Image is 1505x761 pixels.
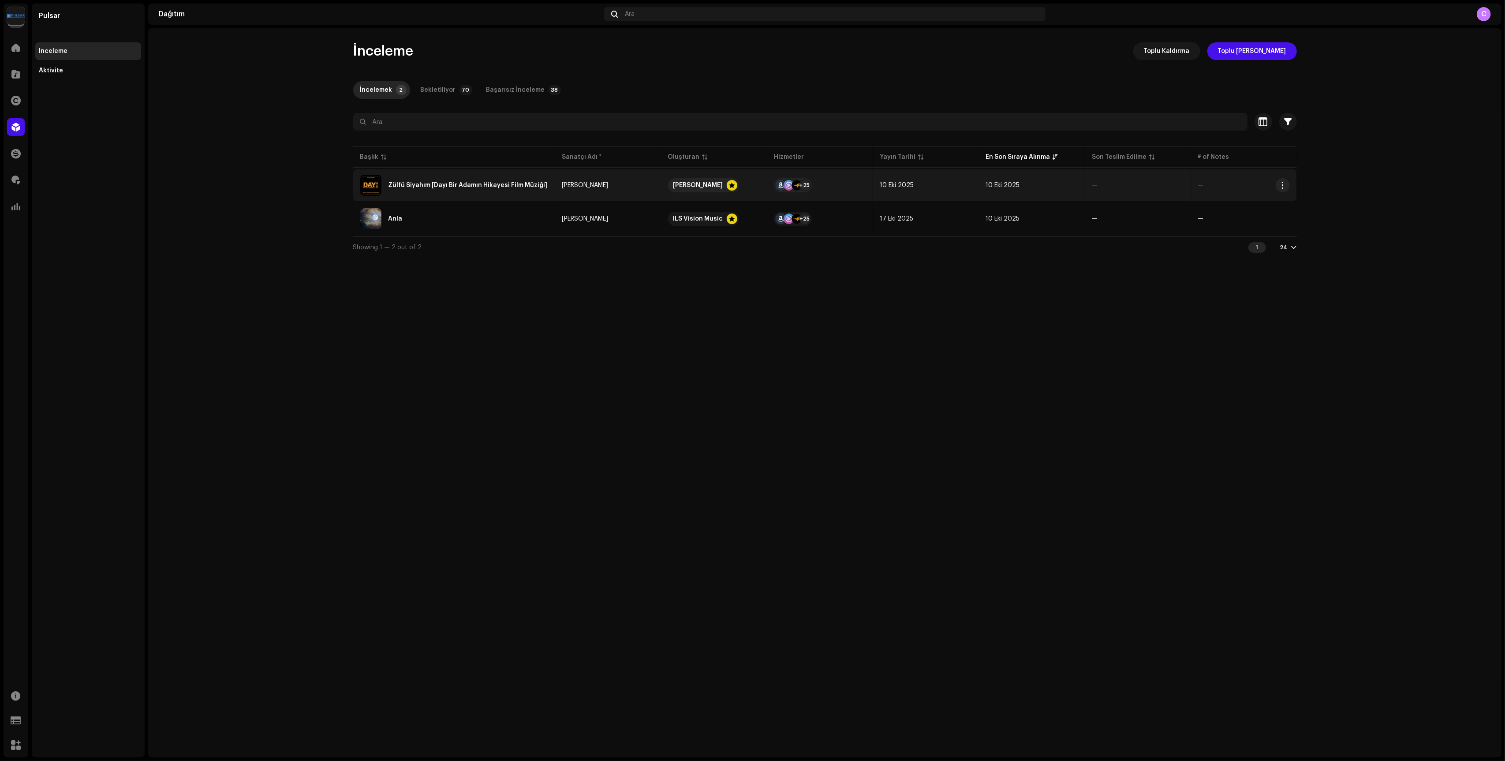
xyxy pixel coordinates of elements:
div: Yayın Tarihi [880,153,915,161]
span: 10 Eki 2025 [880,182,914,188]
img: bb981229-d1b4-424c-9203-1a861e6d71e6 [360,208,381,229]
span: 10 Eki 2025 [986,182,1020,188]
span: 17 Eki 2025 [880,216,913,222]
div: Son Teslim Edilme [1092,153,1146,161]
input: Ara [353,113,1247,131]
re-m-nav-item: İnceleme [35,42,141,60]
span: — [1092,182,1098,188]
div: İncelemek [360,81,392,99]
span: ILS Vision Music [668,212,760,226]
p-badge: 38 [549,85,561,95]
div: 24 [1280,244,1288,251]
span: Emre Yeleser [562,216,654,222]
span: İnceleme [353,42,414,60]
div: İnceleme [39,48,67,55]
div: En Son Sıraya Alınma [986,153,1050,161]
span: Showing 1 — 2 out of 2 [353,244,422,251]
span: — [1092,216,1098,222]
span: 10 Eki 2025 [986,216,1020,222]
span: Yıldıray Gürgen [562,182,654,188]
p-badge: 2 [396,85,407,95]
div: Dağıtım [159,11,601,18]
div: [PERSON_NAME] [562,216,608,222]
div: C [1477,7,1491,21]
div: Oluşturan [668,153,700,161]
div: Başlık [360,153,379,161]
p-badge: 70 [459,85,472,95]
div: ILS Vision Music [673,212,723,226]
img: 1d4ab021-3d3a-477c-8d2a-5ac14ed14e8d [7,7,25,25]
button: Toplu [PERSON_NAME] [1207,42,1297,60]
div: +25 [799,214,810,224]
span: Yıldıray Gürgen [668,178,760,192]
div: +25 [799,180,810,191]
re-a-table-badge: — [1198,182,1289,188]
img: 07618211-5491-4f0f-a766-fc24cadbbdf5 [360,175,381,196]
div: Zülfü Siyahım [Dayı Bir Adamın Hikayesi Film Müziği] [388,182,548,188]
span: Ara [625,11,635,18]
div: Anla [388,216,403,222]
div: Bekletiliyor [421,81,456,99]
re-m-nav-item: Aktivite [35,62,141,79]
span: Toplu Kaldırma [1144,42,1190,60]
re-a-table-badge: — [1198,216,1289,222]
div: 1 [1248,242,1266,253]
div: Aktivite [39,67,63,74]
span: Toplu [PERSON_NAME] [1218,42,1286,60]
div: [PERSON_NAME] [673,178,723,192]
button: Toplu Kaldırma [1133,42,1200,60]
div: [PERSON_NAME] [562,182,608,188]
div: Başarısız İnceleme [486,81,545,99]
